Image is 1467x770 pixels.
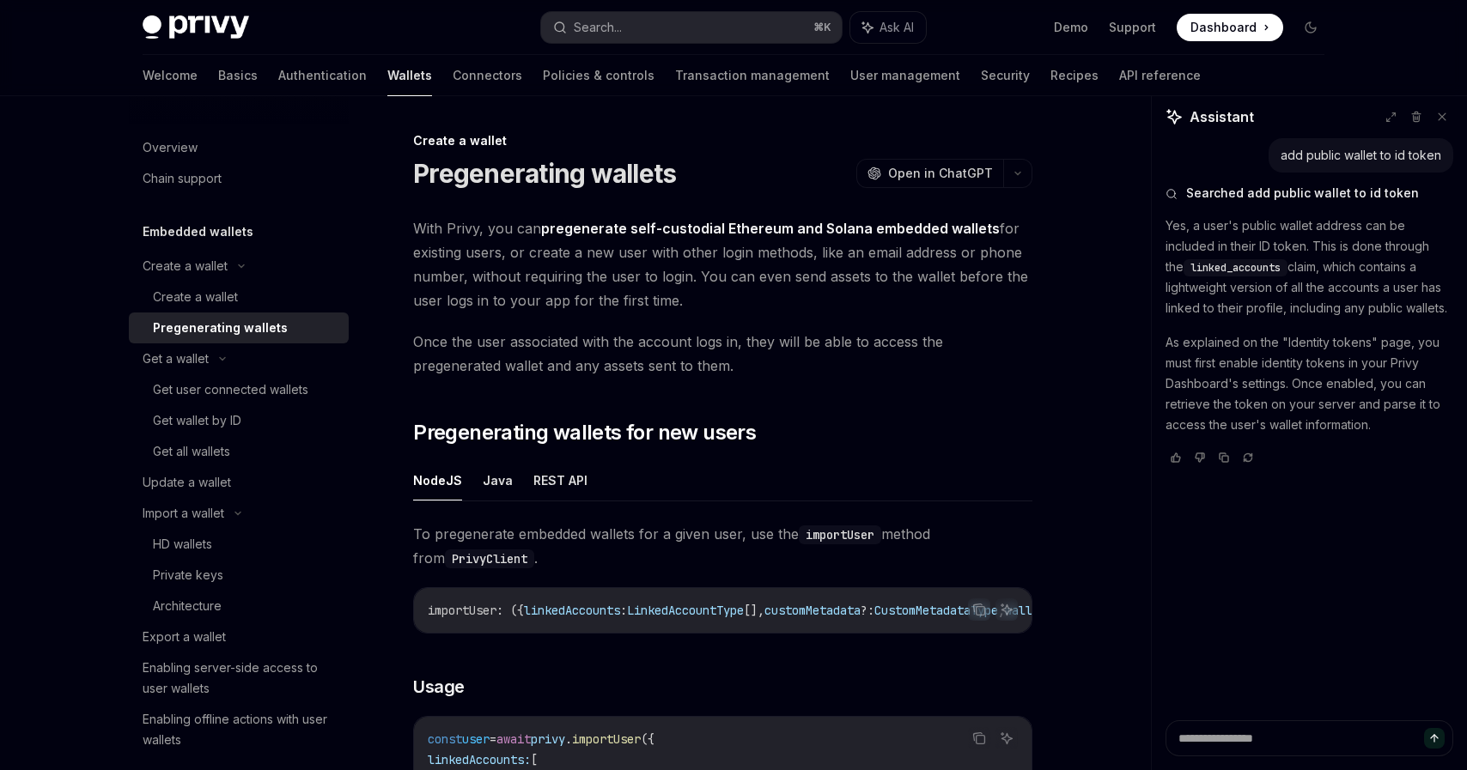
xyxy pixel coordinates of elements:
[1186,185,1419,202] span: Searched add public wallet to id token
[995,727,1018,749] button: Ask AI
[1166,332,1453,435] p: As explained on the "Identity tokens" page, you must first enable identity tokens in your Privy D...
[531,752,538,767] span: [
[413,675,465,699] span: Usage
[1281,147,1441,164] div: add public wallet to id token
[541,220,1000,237] strong: pregenerate self-custodial Ethereum and Solana embedded wallets
[129,163,349,194] a: Chain support
[143,349,209,369] div: Get a wallet
[641,731,654,747] span: ({
[496,603,524,618] span: : ({
[1166,215,1453,318] p: Yes, a user's public wallet address can be included in their ID token. This is done through the c...
[413,158,676,189] h1: Pregenerating wallets
[524,603,620,618] span: linkedAccounts
[483,460,513,500] button: Java
[968,598,990,621] button: Copy the contents from the code block
[413,419,756,446] span: Pregenerating wallets for new users
[413,132,1032,149] div: Create a wallet
[874,603,998,618] span: CustomMetadataType
[129,529,349,560] a: HD wallets
[413,522,1032,570] span: To pregenerate embedded wallets for a given user, use the method from .
[861,603,874,618] span: ?:
[129,621,349,652] a: Export a wallet
[129,282,349,312] a: Create a wallet
[533,460,587,500] button: REST API
[813,21,831,34] span: ⌘ K
[129,405,349,436] a: Get wallet by ID
[143,15,249,39] img: dark logo
[856,159,1003,188] button: Open in ChatGPT
[445,549,534,568] code: PrivyClient
[218,55,258,96] a: Basics
[574,17,622,38] div: Search...
[129,652,349,704] a: Enabling server-side access to user wallets
[143,709,338,750] div: Enabling offline actions with user wallets
[1190,261,1281,275] span: linked_accounts
[143,472,231,493] div: Update a wallet
[572,731,641,747] span: importUser
[143,658,338,699] div: Enabling server-side access to user wallets
[850,55,960,96] a: User management
[129,591,349,621] a: Architecture
[428,731,462,747] span: const
[153,441,230,462] div: Get all wallets
[799,525,881,544] code: importUser
[1297,14,1324,41] button: Toggle dark mode
[1054,19,1088,36] a: Demo
[764,603,861,618] span: customMetadata
[620,603,627,618] span: :
[490,731,496,747] span: =
[462,731,490,747] span: user
[143,168,222,189] div: Chain support
[153,410,241,431] div: Get wallet by ID
[129,374,349,405] a: Get user connected wallets
[981,55,1030,96] a: Security
[1424,728,1445,749] button: Send message
[153,534,212,555] div: HD wallets
[968,727,990,749] button: Copy the contents from the code block
[1166,185,1453,202] button: Searched add public wallet to id token
[428,603,496,618] span: importUser
[143,627,226,647] div: Export a wallet
[428,752,531,767] span: linkedAccounts:
[413,216,1032,312] span: With Privy, you can for existing users, or create a new user with other login methods, like an em...
[153,565,223,585] div: Private keys
[153,379,308,400] div: Get user connected wallets
[531,731,565,747] span: privy
[1050,55,1099,96] a: Recipes
[880,19,914,36] span: Ask AI
[129,312,349,343] a: Pregenerating wallets
[888,165,993,182] span: Open in ChatGPT
[129,436,349,467] a: Get all wallets
[143,256,228,276] div: Create a wallet
[129,132,349,163] a: Overview
[1005,603,1053,618] span: wallets
[541,12,842,43] button: Search...⌘K
[278,55,367,96] a: Authentication
[143,55,198,96] a: Welcome
[850,12,926,43] button: Ask AI
[153,318,288,338] div: Pregenerating wallets
[1190,106,1254,127] span: Assistant
[744,603,764,618] span: [],
[153,287,238,307] div: Create a wallet
[995,598,1018,621] button: Ask AI
[565,731,572,747] span: .
[1177,14,1283,41] a: Dashboard
[413,460,462,500] button: NodeJS
[453,55,522,96] a: Connectors
[143,503,224,524] div: Import a wallet
[143,137,198,158] div: Overview
[413,330,1032,378] span: Once the user associated with the account logs in, they will be able to access the pregenerated w...
[387,55,432,96] a: Wallets
[496,731,531,747] span: await
[1109,19,1156,36] a: Support
[129,560,349,591] a: Private keys
[543,55,654,96] a: Policies & controls
[1190,19,1257,36] span: Dashboard
[627,603,744,618] span: LinkedAccountType
[129,467,349,498] a: Update a wallet
[143,221,253,242] h5: Embedded wallets
[153,596,222,616] div: Architecture
[675,55,830,96] a: Transaction management
[129,704,349,755] a: Enabling offline actions with user wallets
